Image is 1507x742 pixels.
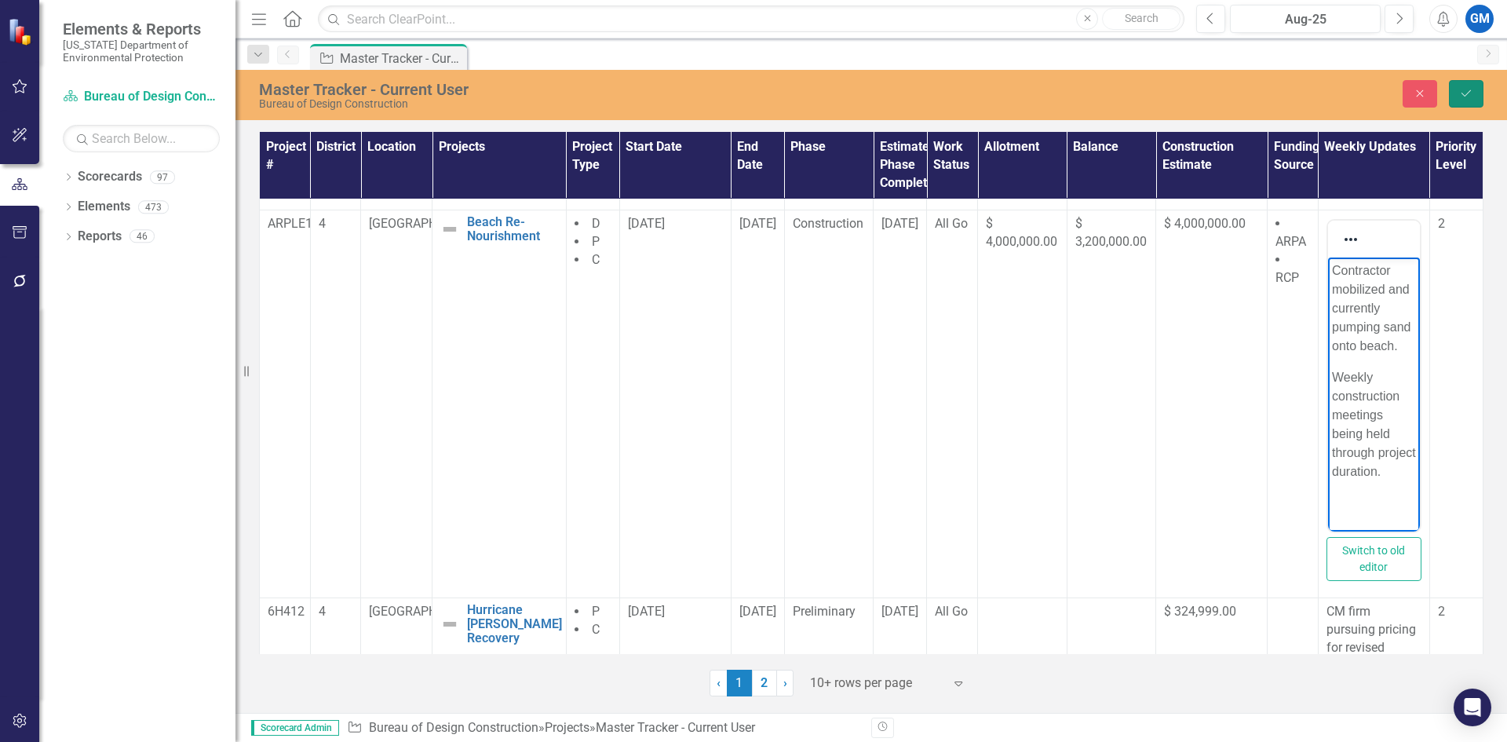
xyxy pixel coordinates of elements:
[596,720,755,735] div: Master Tracker - Current User
[319,216,326,231] span: 4
[1275,234,1306,249] span: ARPA
[347,719,859,737] div: » »
[130,230,155,243] div: 46
[78,228,122,246] a: Reports
[739,216,776,231] span: [DATE]
[319,604,326,619] span: 4
[1328,258,1420,532] iframe: Rich Text Area
[628,604,665,619] span: [DATE]
[251,720,339,736] span: Scorecard Admin
[793,604,856,619] span: Preliminary
[369,216,487,231] span: [GEOGRAPHIC_DATA]
[881,216,918,231] span: [DATE]
[1125,12,1159,24] span: Search
[1465,5,1494,33] button: GM
[78,168,142,186] a: Scorecards
[592,216,600,231] span: D
[78,198,130,216] a: Elements
[268,603,302,621] p: 6H412
[545,720,589,735] a: Projects
[935,604,968,619] span: All Go
[1438,216,1445,231] span: 2
[150,170,175,184] div: 97
[592,252,600,267] span: C
[1454,689,1491,726] div: Open Intercom Messenger
[935,216,968,231] span: All Go
[1326,603,1421,674] p: CM firm pursuing pricing for revised scope.
[440,220,459,239] img: Not Defined
[369,720,538,735] a: Bureau of Design Construction
[628,216,665,231] span: [DATE]
[259,81,946,98] div: Master Tracker - Current User
[1326,537,1421,581] button: Switch to old editor
[63,20,220,38] span: Elements & Reports
[1164,216,1246,231] span: $ 4,000,000.00
[727,670,752,696] span: 1
[752,670,777,696] a: 2
[63,38,220,64] small: [US_STATE] Department of Environmental Protection
[467,603,562,645] a: Hurricane [PERSON_NAME] Recovery
[1337,228,1364,250] button: Reveal or hide additional toolbar items
[8,17,35,45] img: ClearPoint Strategy
[63,88,220,106] a: Bureau of Design Construction
[793,216,863,231] span: Construction
[1102,8,1180,30] button: Search
[1438,604,1445,619] span: 2
[592,234,600,249] span: P
[259,98,946,110] div: Bureau of Design Construction
[1230,5,1381,33] button: Aug-25
[783,675,787,690] span: ›
[63,125,220,152] input: Search Below...
[340,49,463,68] div: Master Tracker - Current User
[440,615,459,634] img: Not Defined
[1075,216,1147,249] span: $ 3,200,000.00
[268,215,302,233] p: ARPLE1
[318,5,1184,33] input: Search ClearPoint...
[592,622,600,637] span: C
[1275,270,1299,285] span: RCP
[138,200,169,214] div: 473
[369,604,487,619] span: [GEOGRAPHIC_DATA]
[1235,10,1375,29] div: Aug-25
[467,215,557,243] a: Beach Re-Nourishment
[986,216,1057,249] span: $ 4,000,000.00
[1164,604,1236,619] span: $ 324,999.00
[739,604,776,619] span: [DATE]
[881,604,918,619] span: [DATE]
[717,675,721,690] span: ‹
[592,604,600,619] span: P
